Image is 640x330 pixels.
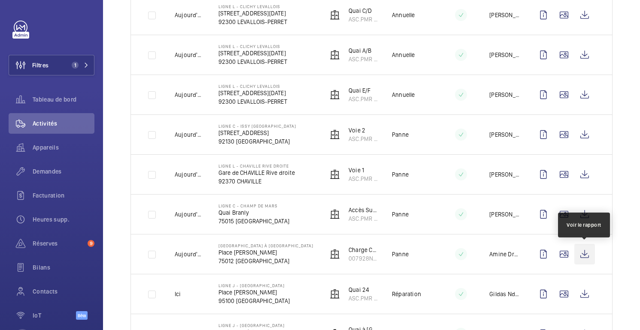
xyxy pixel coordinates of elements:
font: 92300 LEVALLOIS-PERRET [218,18,287,25]
font: Ligne J - [GEOGRAPHIC_DATA] [218,283,285,288]
font: ASC.PMR 3533 [349,295,388,302]
font: Gare de CHAVILLE Rive droite [218,169,295,176]
font: Place [PERSON_NAME] [218,249,277,256]
font: Accès Suffren [349,207,386,213]
font: ASC.PMR 3062 [349,175,388,182]
img: elevator.svg [330,10,340,20]
font: 007928N-M-3-90-0-17 [349,255,408,262]
font: Quai C/D [349,7,372,14]
font: 9 [90,240,93,246]
font: Aujourd'hui [175,91,206,98]
font: Gildas Ndinga [489,291,527,297]
font: Ligne C - CHAMP DE MARS [218,203,278,208]
font: 92130 [GEOGRAPHIC_DATA] [218,138,290,145]
font: [PERSON_NAME] [489,91,532,98]
font: 92300 LEVALLOIS-PERRET [218,98,287,105]
font: Voie 2 [349,127,365,134]
font: Bêta [78,313,86,318]
font: Heures supp. [33,216,70,223]
font: Annuelle [392,51,415,58]
img: elevator.svg [330,249,340,259]
font: [PERSON_NAME] [489,211,532,218]
font: Quai Branly [218,209,249,216]
font: ASC.PMR 4540 [349,215,388,222]
font: Ligne J - [GEOGRAPHIC_DATA] [218,323,285,328]
img: elevator.svg [330,90,340,100]
font: Ligne L - CLICHY LEVALLOIS [218,84,280,89]
font: Activités [33,120,57,127]
font: [PERSON_NAME] [489,51,532,58]
font: 92370 CHAVILLE [218,178,262,185]
font: ASC.PMR 3008 [349,96,388,102]
img: elevator.svg [330,169,340,180]
font: Appareils [33,144,59,151]
font: [STREET_ADDRESS][DATE] [218,90,286,96]
font: Ici [175,291,181,297]
font: Aujourd'hui [175,51,206,58]
font: Quai E/F [349,87,370,94]
font: Réserves [33,240,58,247]
font: Aujourd'hui [175,131,206,138]
font: [STREET_ADDRESS][DATE] [218,50,286,57]
font: Panne [392,251,409,258]
font: Amine Drine [489,251,522,258]
font: 92300 LEVALLOIS-PERRET [218,58,287,65]
font: [STREET_ADDRESS] [218,129,269,136]
font: Voir le rapport [567,222,601,228]
font: Bilans [33,264,50,271]
font: Aujourd'hui [175,251,206,258]
font: 95100 [GEOGRAPHIC_DATA] [218,297,290,304]
font: [PERSON_NAME] [489,131,532,138]
font: Charge COE M [349,246,385,253]
font: Quai 24 [349,286,369,293]
font: ASC.PMR 3007 [349,16,387,23]
font: Aujourd'hui [175,12,206,18]
font: Place [PERSON_NAME] [218,289,277,296]
button: Filtres1 [9,55,94,75]
font: Voie 1 [349,167,364,174]
font: [STREET_ADDRESS][DATE] [218,10,286,17]
font: Panne [392,171,409,178]
font: Ligne L - CLICHY LEVALLOIS [218,4,280,9]
font: Annuelle [392,91,415,98]
font: ASC.PMR 3006 [349,56,388,63]
font: Demandes [33,168,62,175]
font: Facturation [33,192,65,199]
img: elevator.svg [330,129,340,140]
font: ASC.PMR 4545 [349,135,388,142]
font: Filtres [32,62,49,69]
font: Réparation [392,291,421,297]
font: Quai A/B [349,47,371,54]
font: Aujourd'hui [175,171,206,178]
img: elevator.svg [330,50,340,60]
font: [GEOGRAPHIC_DATA] à [GEOGRAPHIC_DATA] [218,243,313,248]
font: [PERSON_NAME] [489,171,532,178]
font: [PERSON_NAME] [489,12,532,18]
font: Aujourd'hui [175,211,206,218]
font: Tableau de bord [33,96,76,103]
font: 75015 [GEOGRAPHIC_DATA] [218,218,289,225]
img: elevator.svg [330,209,340,219]
font: Contacts [33,288,58,295]
font: Ligne L - CHAVILLE RIVE DROITE [218,163,289,168]
font: Ligne L - CLICHY LEVALLOIS [218,44,280,49]
font: Annuelle [392,12,415,18]
font: 1 [74,62,76,68]
font: Panne [392,211,409,218]
font: Ligne C - ISSY [GEOGRAPHIC_DATA] [218,123,296,129]
font: Panne [392,131,409,138]
font: IoT [33,312,41,319]
font: 75012 [GEOGRAPHIC_DATA] [218,258,289,264]
img: elevator.svg [330,289,340,299]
